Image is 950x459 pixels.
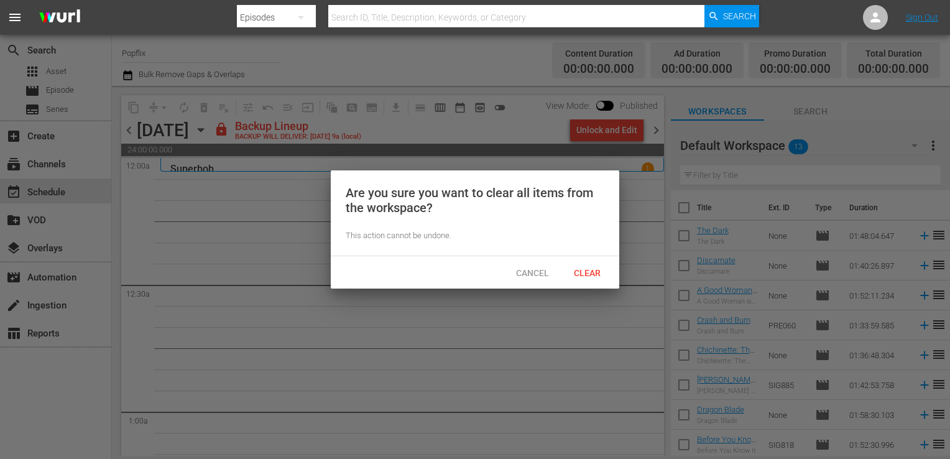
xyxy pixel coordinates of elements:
span: Cancel [506,268,559,278]
span: Search [723,5,756,27]
button: Clear [560,261,614,284]
span: Clear [564,268,611,278]
button: Search [704,5,759,27]
span: menu [7,10,22,25]
div: Are you sure you want to clear all items from the workspace? [346,185,604,215]
a: Sign Out [906,12,938,22]
button: Cancel [505,261,560,284]
div: This action cannot be undone. [346,230,604,242]
img: ans4CAIJ8jUAAAAAAAAAAAAAAAAAAAAAAAAgQb4GAAAAAAAAAAAAAAAAAAAAAAAAJMjXAAAAAAAAAAAAAAAAAAAAAAAAgAT5G... [30,3,90,32]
